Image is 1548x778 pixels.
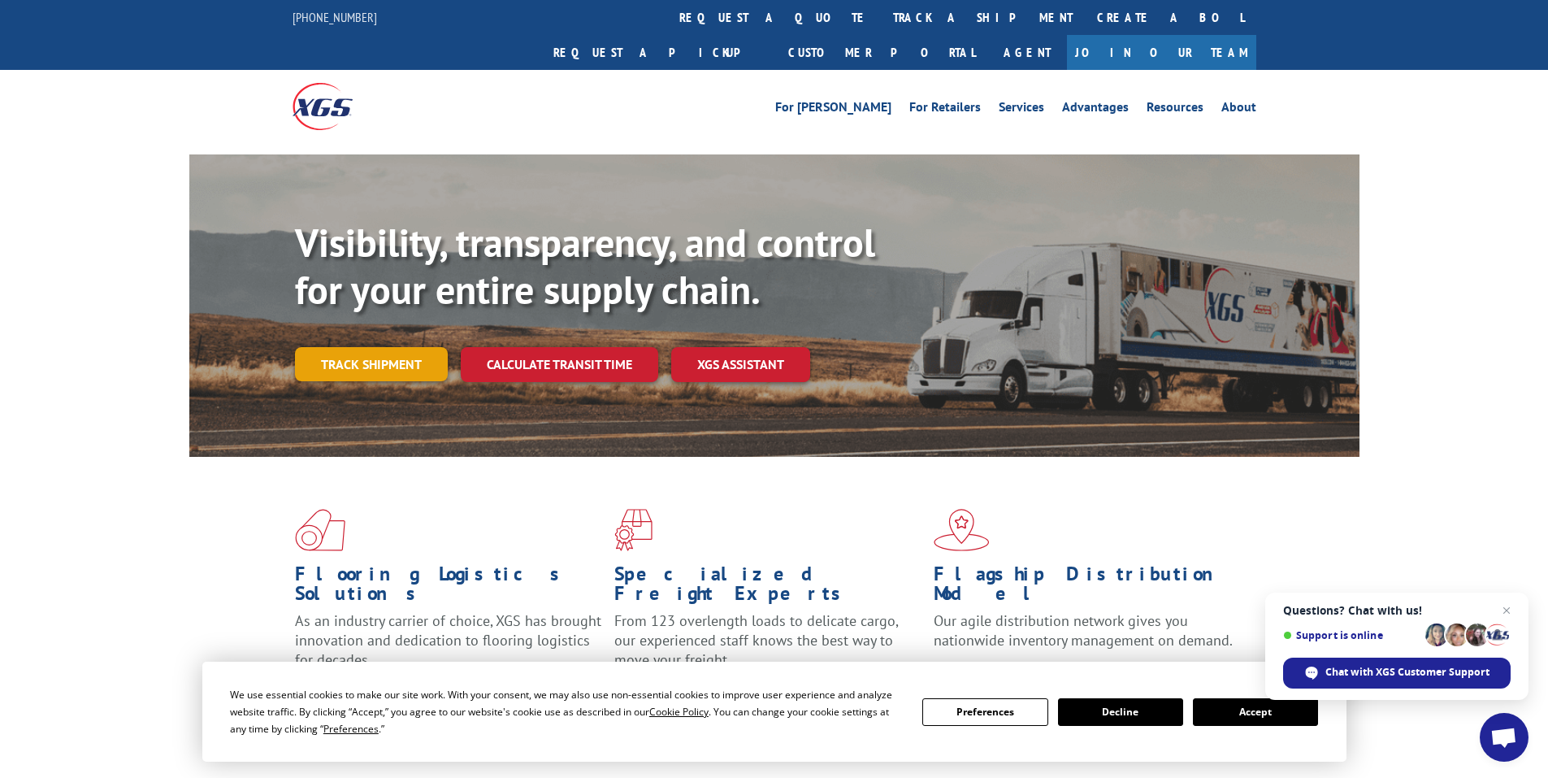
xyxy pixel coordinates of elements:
[293,9,377,25] a: [PHONE_NUMBER]
[295,611,601,669] span: As an industry carrier of choice, XGS has brought innovation and dedication to flooring logistics...
[776,35,987,70] a: Customer Portal
[987,35,1067,70] a: Agent
[614,564,921,611] h1: Specialized Freight Experts
[202,662,1346,762] div: Cookie Consent Prompt
[1283,604,1511,617] span: Questions? Chat with us!
[922,698,1047,726] button: Preferences
[671,347,810,382] a: XGS ASSISTANT
[1283,629,1420,641] span: Support is online
[649,705,709,719] span: Cookie Policy
[934,611,1233,650] span: Our agile distribution network gives you nationwide inventory management on demand.
[230,686,903,737] div: We use essential cookies to make our site work. With your consent, we may also use non-essential ...
[614,611,921,684] p: From 123 overlength loads to delicate cargo, our experienced staff knows the best way to move you...
[614,509,653,551] img: xgs-icon-focused-on-flooring-red
[1480,713,1528,762] div: Open chat
[1497,601,1516,620] span: Close chat
[1058,698,1183,726] button: Decline
[999,101,1044,119] a: Services
[1221,101,1256,119] a: About
[1067,35,1256,70] a: Join Our Team
[1147,101,1203,119] a: Resources
[295,347,448,381] a: Track shipment
[1325,665,1489,680] span: Chat with XGS Customer Support
[1283,658,1511,689] div: Chat with XGS Customer Support
[934,564,1241,611] h1: Flagship Distribution Model
[1193,698,1318,726] button: Accept
[541,35,776,70] a: Request a pickup
[295,509,345,551] img: xgs-icon-total-supply-chain-intelligence-red
[295,564,602,611] h1: Flooring Logistics Solutions
[1062,101,1129,119] a: Advantages
[775,101,891,119] a: For [PERSON_NAME]
[461,347,658,382] a: Calculate transit time
[934,509,990,551] img: xgs-icon-flagship-distribution-model-red
[323,722,379,736] span: Preferences
[909,101,981,119] a: For Retailers
[295,217,875,315] b: Visibility, transparency, and control for your entire supply chain.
